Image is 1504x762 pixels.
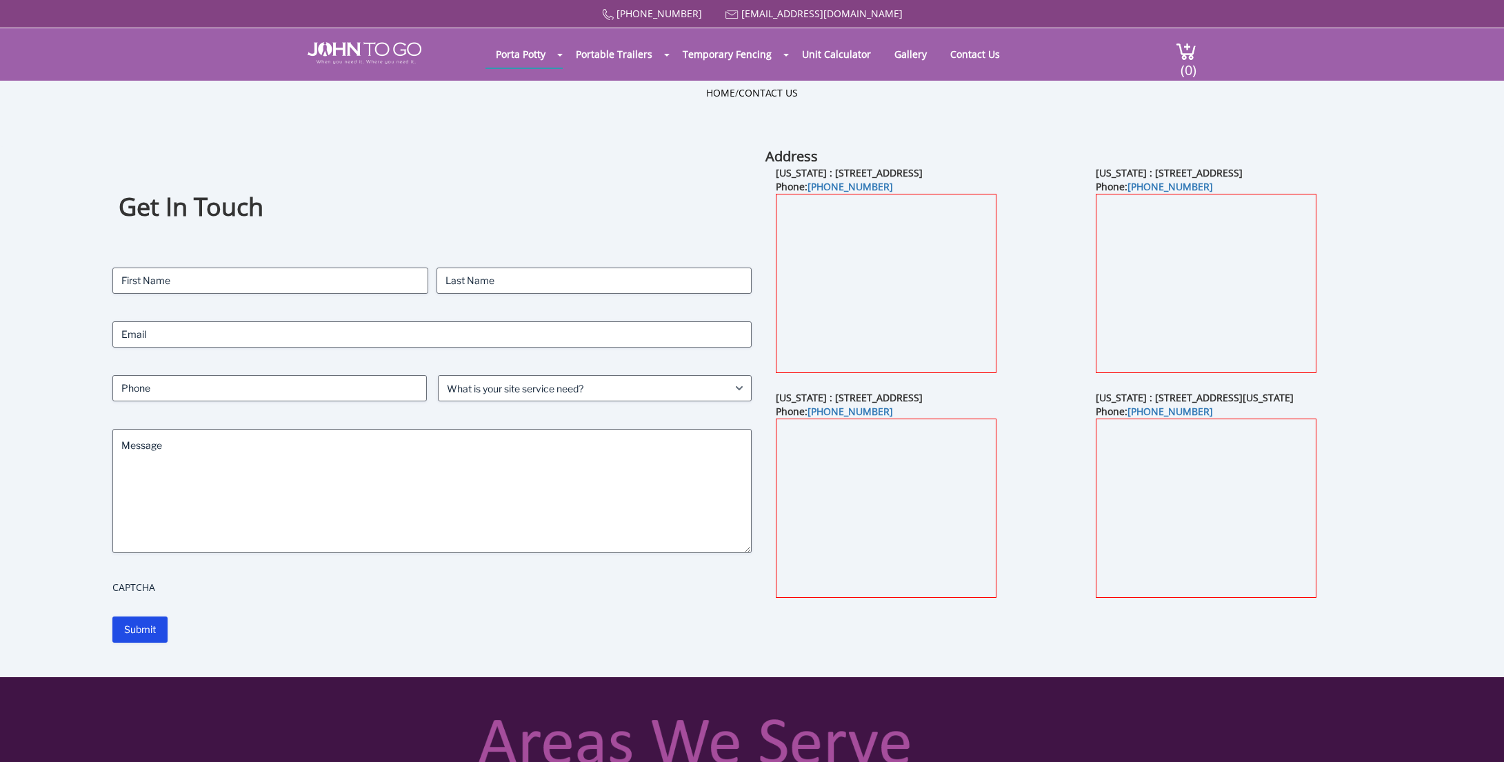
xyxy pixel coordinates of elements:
b: Phone: [1096,405,1213,418]
b: [US_STATE] : [STREET_ADDRESS] [776,166,923,179]
img: Call [602,9,614,21]
b: Address [765,147,818,166]
h1: Get In Touch [119,190,745,224]
a: [PHONE_NUMBER] [1127,180,1213,193]
a: [EMAIL_ADDRESS][DOMAIN_NAME] [741,7,903,20]
img: JOHN to go [308,42,421,64]
a: [PHONE_NUMBER] [808,405,893,418]
a: Contact Us [940,41,1010,68]
b: [US_STATE] : [STREET_ADDRESS] [776,391,923,404]
input: Phone [112,375,427,401]
a: [PHONE_NUMBER] [1127,405,1213,418]
a: Gallery [884,41,937,68]
input: Last Name [437,268,752,294]
img: Mail [725,10,739,19]
span: (0) [1180,50,1196,79]
b: Phone: [776,180,893,193]
input: Submit [112,616,168,643]
a: Home [706,86,735,99]
a: Contact Us [739,86,798,99]
b: [US_STATE] : [STREET_ADDRESS][US_STATE] [1096,391,1294,404]
b: Phone: [776,405,893,418]
img: cart a [1176,42,1196,61]
b: [US_STATE] : [STREET_ADDRESS] [1096,166,1243,179]
a: Portable Trailers [565,41,663,68]
a: [PHONE_NUMBER] [616,7,702,20]
a: Porta Potty [485,41,556,68]
input: Email [112,321,752,348]
label: CAPTCHA [112,581,752,594]
a: [PHONE_NUMBER] [808,180,893,193]
b: Phone: [1096,180,1213,193]
input: First Name [112,268,428,294]
a: Temporary Fencing [672,41,782,68]
ul: / [706,86,798,100]
a: Unit Calculator [792,41,881,68]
